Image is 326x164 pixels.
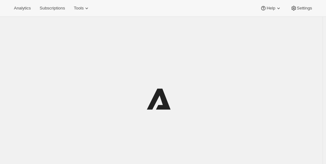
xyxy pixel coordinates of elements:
span: Help [266,6,275,11]
span: Analytics [14,6,31,11]
button: Subscriptions [36,4,69,13]
button: Settings [287,4,316,13]
span: Subscriptions [40,6,65,11]
span: Tools [74,6,84,11]
span: Settings [297,6,312,11]
button: Tools [70,4,94,13]
button: Analytics [10,4,34,13]
button: Help [256,4,285,13]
